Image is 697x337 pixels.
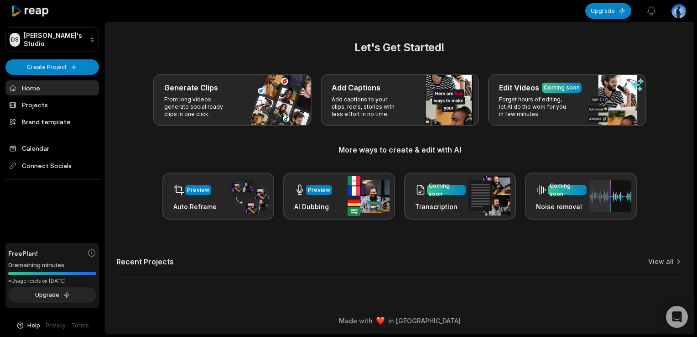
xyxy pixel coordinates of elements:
[173,202,217,211] h3: Auto Reframe
[589,180,631,212] img: noise_removal.png
[8,248,38,258] span: Free Plan!
[8,261,96,270] div: 0 remaining minutes
[348,176,390,216] img: ai_dubbing.png
[27,321,40,330] span: Help
[550,182,585,198] div: Coming soon
[536,202,587,211] h3: Noise removal
[666,306,688,328] div: Open Intercom Messenger
[648,257,674,266] a: View all
[499,96,570,118] p: Forget hours of editing, let AI do the work for you in few minutes.
[5,141,99,156] a: Calendar
[46,321,66,330] a: Privacy
[227,179,269,214] img: auto_reframe.png
[71,321,89,330] a: Terms
[308,186,330,194] div: Preview
[24,32,86,48] p: [PERSON_NAME]'s Studio
[415,202,466,211] h3: Transcription
[5,114,99,129] a: Brand template
[116,144,683,155] h3: More ways to create & edit with AI
[114,316,686,326] div: Made with in [GEOGRAPHIC_DATA]
[8,287,96,303] button: Upgrade
[8,278,96,284] div: *Usage resets on [DATE]
[376,317,385,325] img: heart emoji
[5,80,99,95] a: Home
[332,96,402,118] p: Add captions to your clips, reels, stories with less effort in no time.
[5,158,99,174] span: Connect Socials
[187,186,209,194] div: Preview
[116,39,683,56] h2: Let's Get Started!
[499,82,539,93] h3: Edit Videos
[5,97,99,112] a: Projects
[332,82,380,93] h3: Add Captions
[468,176,510,216] img: transcription.png
[544,84,580,92] div: Coming soon
[164,96,235,118] p: From long videos generate social ready clips in one click.
[294,202,332,211] h3: AI Dubbing
[10,33,20,47] div: DS
[429,182,464,198] div: Coming soon
[585,3,631,19] button: Upgrade
[5,59,99,75] button: Create Project
[16,321,40,330] button: Help
[116,257,174,266] h2: Recent Projects
[164,82,218,93] h3: Generate Clips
